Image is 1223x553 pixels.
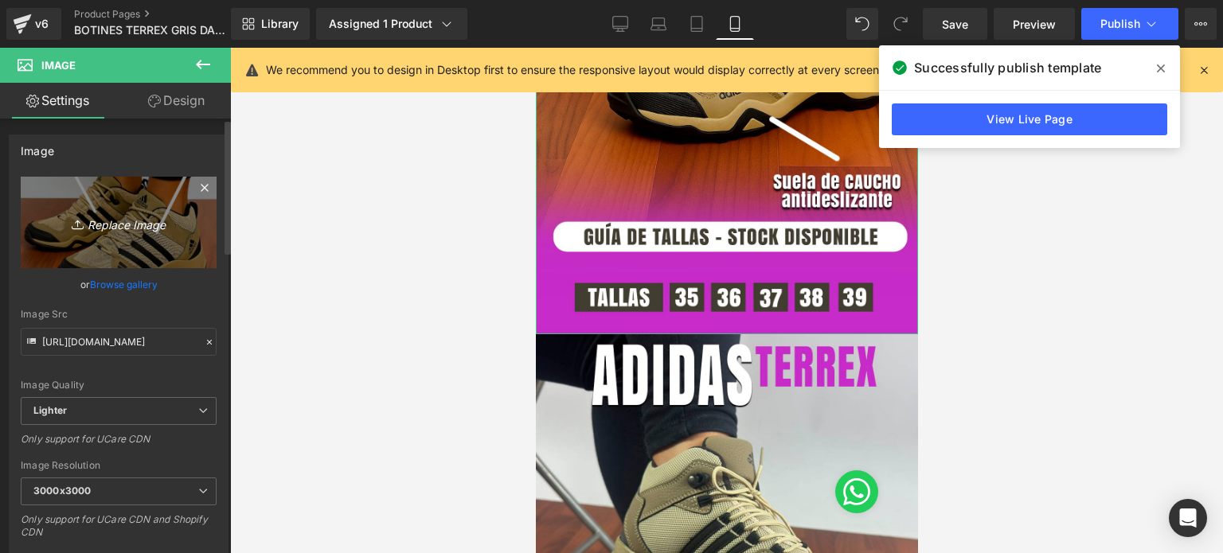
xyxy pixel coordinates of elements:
a: Mobile [716,8,754,40]
a: Preview [994,8,1075,40]
a: Design [119,83,234,119]
a: Desktop [601,8,639,40]
div: Only support for UCare CDN [21,433,217,456]
a: View Live Page [892,103,1167,135]
button: Publish [1081,8,1178,40]
input: Link [21,328,217,356]
i: Replace Image [55,212,182,232]
span: Image [41,59,76,72]
span: Publish [1100,18,1140,30]
b: 3000x3000 [33,485,91,497]
button: Undo [846,8,878,40]
span: Preview [1013,16,1056,33]
span: Library [261,17,299,31]
span: Save [942,16,968,33]
a: Tablet [678,8,716,40]
a: New Library [231,8,310,40]
span: Successfully publish template [914,58,1101,77]
a: Browse gallery [90,271,158,298]
p: We recommend you to design in Desktop first to ensure the responsive layout would display correct... [266,61,994,79]
div: Open Intercom Messenger [1169,499,1207,537]
div: Image Src [21,309,217,320]
div: Image [21,135,54,158]
a: Laptop [639,8,678,40]
div: Assigned 1 Product [329,16,455,32]
button: More [1185,8,1217,40]
div: or [21,276,217,293]
a: v6 [6,8,61,40]
button: Redo [885,8,916,40]
div: Image Quality [21,380,217,391]
div: v6 [32,14,52,34]
div: Only support for UCare CDN and Shopify CDN [21,513,217,549]
div: Image Resolution [21,460,217,471]
a: Product Pages [74,8,257,21]
span: BOTINES TERREX GRIS DAMA [74,24,227,37]
b: Lighter [33,404,67,416]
